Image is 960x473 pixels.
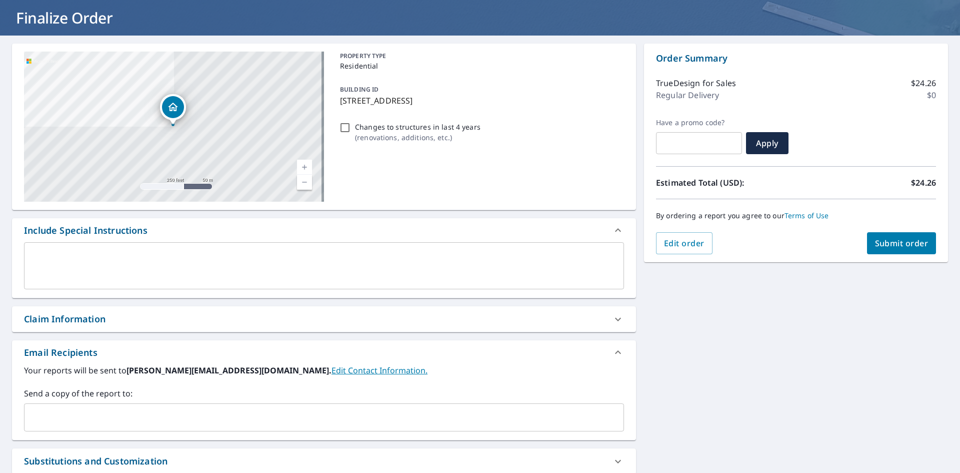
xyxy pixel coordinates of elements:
[12,218,636,242] div: Include Special Instructions
[340,85,378,94] p: BUILDING ID
[927,89,936,101] p: $0
[340,61,620,71] p: Residential
[331,365,427,376] a: EditContactInfo
[656,211,936,220] p: By ordering a report you agree to our
[12,8,948,28] h1: Finalize Order
[656,52,936,65] p: Order Summary
[355,132,480,143] p: ( renovations, additions, etc. )
[24,387,624,399] label: Send a copy of the report to:
[24,454,167,468] div: Substitutions and Customization
[126,365,331,376] b: [PERSON_NAME][EMAIL_ADDRESS][DOMAIN_NAME].
[746,132,788,154] button: Apply
[355,122,480,132] p: Changes to structures in last 4 years
[12,340,636,364] div: Email Recipients
[656,77,736,89] p: TrueDesign for Sales
[784,211,829,220] a: Terms of Use
[24,346,97,359] div: Email Recipients
[340,52,620,61] p: PROPERTY TYPE
[867,232,936,254] button: Submit order
[656,232,712,254] button: Edit order
[911,77,936,89] p: $24.26
[12,306,636,332] div: Claim Information
[24,224,147,237] div: Include Special Instructions
[754,138,780,149] span: Apply
[24,312,105,326] div: Claim Information
[656,177,796,189] p: Estimated Total (USD):
[297,175,312,190] a: Current Level 17, Zoom Out
[875,238,928,249] span: Submit order
[24,364,624,376] label: Your reports will be sent to
[664,238,704,249] span: Edit order
[160,94,186,125] div: Dropped pin, building 1, Residential property, 20 N Liberty Dr South Barrington, IL 60010
[656,118,742,127] label: Have a promo code?
[340,95,620,107] p: [STREET_ADDRESS]
[911,177,936,189] p: $24.26
[297,160,312,175] a: Current Level 17, Zoom In
[656,89,719,101] p: Regular Delivery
